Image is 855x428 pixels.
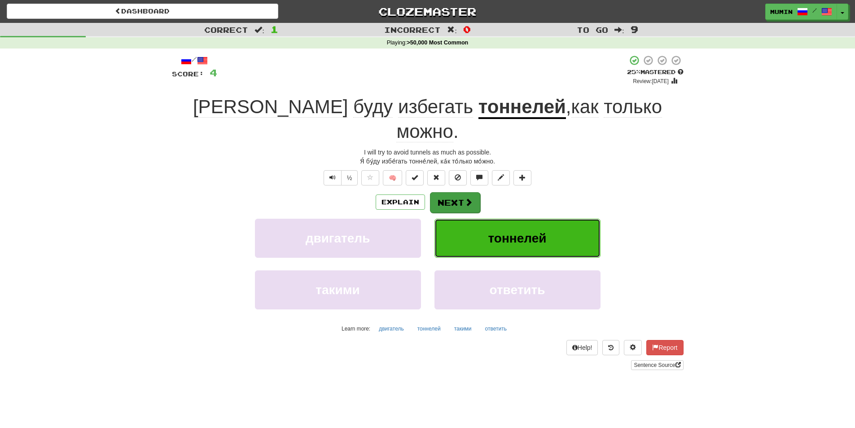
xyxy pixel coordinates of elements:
button: Play sentence audio (ctl+space) [324,170,342,185]
span: mumin [770,8,793,16]
span: только [604,96,662,118]
button: Reset to 0% Mastered (alt+r) [427,170,445,185]
span: буду [353,96,393,118]
button: Discuss sentence (alt+u) [470,170,488,185]
button: Report [646,340,683,355]
button: Help! [566,340,598,355]
span: ответить [489,283,545,297]
button: тоннелей [412,322,446,335]
button: двигатель [374,322,409,335]
button: такими [449,322,477,335]
button: 🧠 [383,170,402,185]
small: Review: [DATE] [633,78,669,84]
span: To go [577,25,608,34]
a: Clozemaster [292,4,563,19]
div: Я́ бу́ду избе́гать тонне́лей, ка́к то́лько мо́жно. [172,157,684,166]
button: ответить [434,270,601,309]
u: тоннелей [478,96,566,119]
button: Favorite sentence (alt+f) [361,170,379,185]
small: Learn more: [342,326,370,332]
button: такими [255,270,421,309]
button: Edit sentence (alt+d) [492,170,510,185]
span: : [614,26,624,34]
span: можно [396,121,453,142]
span: Correct [204,25,248,34]
span: как [571,96,599,118]
span: 4 [210,67,217,78]
div: / [172,55,217,66]
button: ½ [341,170,358,185]
button: двигатель [255,219,421,258]
span: / [812,7,817,13]
button: Add to collection (alt+a) [513,170,531,185]
span: 1 [271,24,278,35]
span: 9 [631,24,638,35]
button: Set this sentence to 100% Mastered (alt+m) [406,170,424,185]
span: 0 [463,24,471,35]
span: Score: [172,70,204,78]
button: Ignore sentence (alt+i) [449,170,467,185]
button: Round history (alt+y) [602,340,619,355]
div: Text-to-speech controls [322,170,358,185]
span: Incorrect [384,25,441,34]
a: Sentence Source [631,360,683,370]
button: Next [430,192,480,213]
button: Explain [376,194,425,210]
a: mumin / [765,4,837,20]
span: такими [316,283,360,297]
span: двигатель [306,231,370,245]
button: тоннелей [434,219,601,258]
span: [PERSON_NAME] [193,96,348,118]
span: : [447,26,457,34]
a: Dashboard [7,4,278,19]
span: : [254,26,264,34]
div: I will try to avoid tunnels as much as possible. [172,148,684,157]
strong: >50,000 Most Common [407,40,468,46]
span: 25 % [627,68,640,75]
span: , . [396,96,662,142]
span: тоннелей [488,231,546,245]
button: ответить [480,322,512,335]
div: Mastered [627,68,684,76]
span: избегать [398,96,473,118]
